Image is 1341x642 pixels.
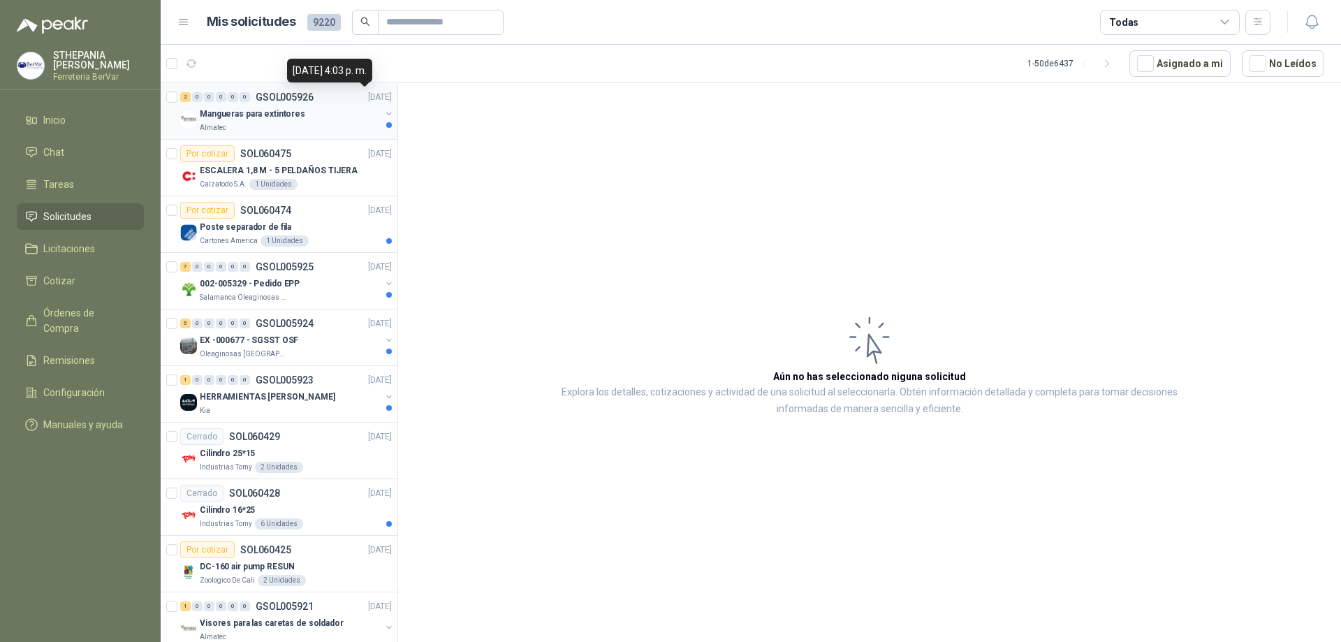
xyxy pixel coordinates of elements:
[17,411,144,438] a: Manuales y ayuda
[180,375,191,385] div: 1
[256,319,314,328] p: GSOL005924
[200,518,252,530] p: Industrias Tomy
[180,111,197,128] img: Company Logo
[204,319,214,328] div: 0
[180,224,197,241] img: Company Logo
[538,384,1201,418] p: Explora los detalles, cotizaciones y actividad de una solicitud al seleccionarla. Obtén informaci...
[1242,50,1324,77] button: No Leídos
[180,564,197,581] img: Company Logo
[229,432,280,442] p: SOL060429
[161,196,397,253] a: Por cotizarSOL060474[DATE] Company LogoPoste separador de filaCartones America1 Unidades
[287,59,372,82] div: [DATE] 4:03 p. m.
[207,12,296,32] h1: Mis solicitudes
[180,601,191,611] div: 1
[1129,50,1231,77] button: Asignado a mi
[17,300,144,342] a: Órdenes de Compra
[180,337,197,354] img: Company Logo
[256,92,314,102] p: GSOL005926
[17,171,144,198] a: Tareas
[192,319,203,328] div: 0
[240,149,291,159] p: SOL060475
[200,349,288,360] p: Oleaginosas [GEOGRAPHIC_DATA][PERSON_NAME]
[17,107,144,133] a: Inicio
[17,347,144,374] a: Remisiones
[17,379,144,406] a: Configuración
[200,334,298,347] p: EX -000677 - SGSST OSF
[255,462,303,473] div: 2 Unidades
[200,504,255,517] p: Cilindro 16*25
[200,391,335,404] p: HERRAMIENTAS [PERSON_NAME]
[368,147,392,161] p: [DATE]
[204,601,214,611] div: 0
[249,179,298,190] div: 1 Unidades
[200,164,358,177] p: ESCALERA 1,8 M - 5 PELDAÑOS TIJERA
[216,375,226,385] div: 0
[43,417,123,432] span: Manuales y ayuda
[43,112,66,128] span: Inicio
[368,261,392,274] p: [DATE]
[17,235,144,262] a: Licitaciones
[200,235,258,247] p: Cartones America
[368,317,392,330] p: [DATE]
[216,262,226,272] div: 0
[200,277,300,291] p: 002-005329 - Pedido EPP
[192,601,203,611] div: 0
[180,315,395,360] a: 5 0 0 0 0 0 GSOL005924[DATE] Company LogoEX -000677 - SGSST OSFOleaginosas [GEOGRAPHIC_DATA][PERS...
[240,601,250,611] div: 0
[17,139,144,166] a: Chat
[261,235,309,247] div: 1 Unidades
[773,369,966,384] h3: Aún no has seleccionado niguna solicitud
[1109,15,1138,30] div: Todas
[200,122,226,133] p: Almatec
[255,518,303,530] div: 6 Unidades
[180,428,223,445] div: Cerrado
[200,575,255,586] p: Zoologico De Cali
[204,375,214,385] div: 0
[228,601,238,611] div: 0
[43,209,91,224] span: Solicitudes
[216,601,226,611] div: 0
[1027,52,1118,75] div: 1 - 50 de 6437
[180,319,191,328] div: 5
[200,221,291,234] p: Poste separador de fila
[43,353,95,368] span: Remisiones
[368,204,392,217] p: [DATE]
[240,375,250,385] div: 0
[17,17,88,34] img: Logo peakr
[200,462,252,473] p: Industrias Tomy
[17,268,144,294] a: Cotizar
[161,140,397,196] a: Por cotizarSOL060475[DATE] Company LogoESCALERA 1,8 M - 5 PELDAÑOS TIJERACalzatodo S.A.1 Unidades
[180,485,223,502] div: Cerrado
[43,145,64,160] span: Chat
[43,305,131,336] span: Órdenes de Compra
[368,487,392,500] p: [DATE]
[180,507,197,524] img: Company Logo
[192,262,203,272] div: 0
[180,394,197,411] img: Company Logo
[256,601,314,611] p: GSOL005921
[240,262,250,272] div: 0
[200,617,344,630] p: Visores para las caretas de soldador
[200,292,288,303] p: Salamanca Oleaginosas SAS
[256,375,314,385] p: GSOL005923
[17,203,144,230] a: Solicitudes
[228,375,238,385] div: 0
[43,177,74,192] span: Tareas
[368,430,392,444] p: [DATE]
[200,179,247,190] p: Calzatodo S.A.
[368,91,392,104] p: [DATE]
[180,451,197,467] img: Company Logo
[180,620,197,637] img: Company Logo
[228,319,238,328] div: 0
[180,89,395,133] a: 2 0 0 0 0 0 GSOL005926[DATE] Company LogoMangueras para extintoresAlmatec
[240,92,250,102] div: 0
[240,545,291,555] p: SOL060425
[204,92,214,102] div: 0
[200,108,305,121] p: Mangueras para extintores
[192,92,203,102] div: 0
[258,575,306,586] div: 2 Unidades
[17,52,44,79] img: Company Logo
[161,423,397,479] a: CerradoSOL060429[DATE] Company LogoCilindro 25*15Industrias Tomy2 Unidades
[216,319,226,328] div: 0
[256,262,314,272] p: GSOL005925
